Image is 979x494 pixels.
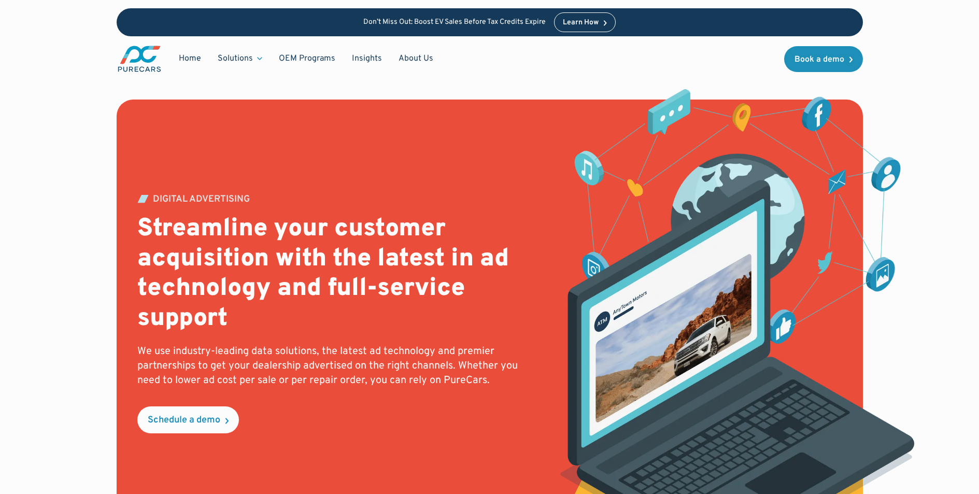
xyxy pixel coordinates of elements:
[363,18,546,27] p: Don’t Miss Out: Boost EV Sales Before Tax Credits Expire
[117,45,162,73] img: purecars logo
[209,49,271,68] div: Solutions
[390,49,442,68] a: About Us
[218,53,253,64] div: Solutions
[271,49,344,68] a: OEM Programs
[784,46,863,72] a: Book a demo
[563,19,599,26] div: Learn How
[794,55,844,64] div: Book a demo
[554,12,616,32] a: Learn How
[344,49,390,68] a: Insights
[171,49,209,68] a: Home
[137,215,539,334] h2: Streamline your customer acquisition with the latest in ad technology and full-service support
[148,416,220,425] div: Schedule a demo
[137,406,239,433] a: Schedule a demo
[117,45,162,73] a: main
[153,195,250,204] div: DIGITAL ADVERTISING
[137,344,539,388] p: We use industry-leading data solutions, the latest ad technology and premier partnerships to get ...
